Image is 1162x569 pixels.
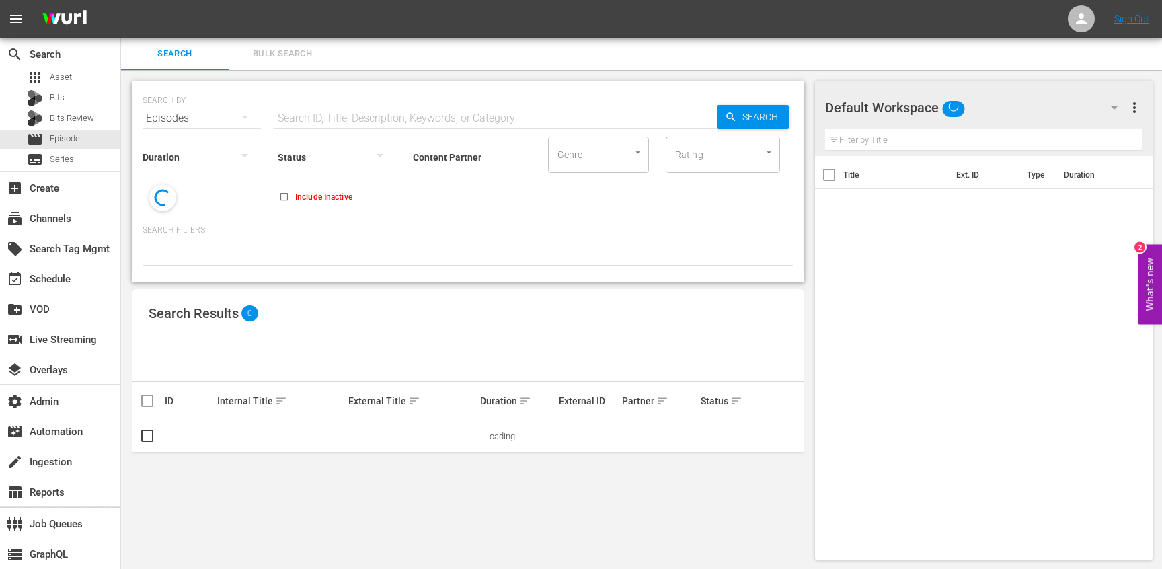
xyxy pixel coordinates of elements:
div: External ID [559,395,618,406]
th: Title [843,156,948,194]
div: Bits [27,90,43,106]
a: Sign Out [1114,13,1149,24]
div: Bits Review [27,110,43,126]
span: 0 [241,305,258,321]
button: Open Feedback Widget [1138,245,1162,325]
span: Search Tag Mgmt [7,241,23,257]
span: sort [519,395,531,407]
span: Admin [7,393,23,410]
span: sort [408,395,420,407]
p: Search Filters: [143,225,793,236]
span: Search [129,46,221,62]
span: Asset [27,69,43,85]
span: Include Inactive [295,191,352,203]
span: Schedule [7,271,23,287]
button: Search [717,105,789,129]
span: more_vert [1126,100,1142,116]
div: External Title [348,393,475,409]
span: VOD [7,301,23,317]
span: Bits Review [50,112,94,125]
button: Open [631,146,644,159]
div: Duration [480,393,555,409]
span: menu [8,11,24,27]
span: Series [27,151,43,167]
span: sort [656,395,668,407]
span: Create [7,180,23,196]
span: Asset [50,71,72,84]
div: Status [701,393,749,409]
span: Live Streaming [7,332,23,348]
span: Search [7,46,23,63]
span: sort [730,395,742,407]
span: Bits [50,91,65,104]
span: Episode [27,131,43,147]
span: Ingestion [7,454,23,470]
span: Search [737,105,789,129]
th: Ext. ID [948,156,1019,194]
span: Series [50,153,74,166]
span: sort [275,395,287,407]
img: ans4CAIJ8jUAAAAAAAAAAAAAAAAAAAAAAAAgQb4GAAAAAAAAAAAAAAAAAAAAAAAAJMjXAAAAAAAAAAAAAAAAAAAAAAAAgAT5G... [32,3,97,35]
button: more_vert [1126,91,1142,124]
span: Episode [50,132,80,145]
th: Type [1019,156,1056,194]
span: Automation [7,424,23,440]
span: Bulk Search [237,46,328,62]
div: Partner [622,393,697,409]
span: Overlays [7,362,23,378]
div: 2 [1134,242,1145,253]
div: Internal Title [217,393,344,409]
div: Default Workspace [825,89,1130,126]
span: Search Results [149,305,239,321]
div: ID [165,395,213,406]
span: Loading... [485,431,521,441]
span: Reports [7,484,23,500]
span: Channels [7,211,23,227]
div: Episodes [143,100,261,137]
span: Job Queues [7,516,23,532]
th: Duration [1056,156,1136,194]
button: Open [763,146,775,159]
span: GraphQL [7,546,23,562]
